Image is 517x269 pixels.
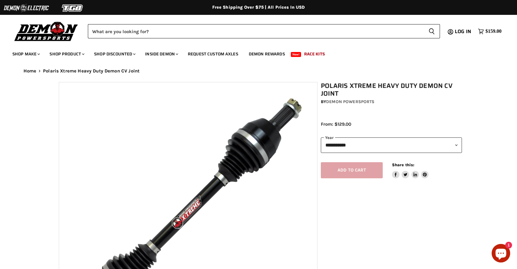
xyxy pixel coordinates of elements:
button: Search [424,24,440,38]
input: Search [88,24,424,38]
span: New! [291,52,301,57]
a: Shop Discounted [89,48,139,60]
a: Demon Powersports [326,99,374,104]
h1: Polaris Xtreme Heavy Duty Demon CV Joint [321,82,462,98]
a: Demon Rewards [244,48,290,60]
aside: Share this: [392,162,429,179]
a: $159.00 [475,27,505,36]
a: Race Kits [299,48,330,60]
img: Demon Electric Logo 2 [3,2,50,14]
a: Log in [452,29,475,34]
select: year [321,137,462,153]
img: Demon Powersports [12,20,80,42]
img: TGB Logo 2 [50,2,96,14]
span: From: $129.00 [321,121,351,127]
span: Polaris Xtreme Heavy Duty Demon CV Joint [43,68,140,74]
span: $159.00 [485,28,502,34]
inbox-online-store-chat: Shopify online store chat [490,244,512,264]
span: Share this: [392,163,414,167]
div: Free Shipping Over $75 | All Prices In USD [11,5,506,10]
a: Shop Product [45,48,88,60]
span: Log in [455,28,471,35]
a: Inside Demon [140,48,182,60]
a: Shop Make [8,48,44,60]
form: Product [88,24,440,38]
ul: Main menu [8,45,500,60]
a: Home [24,68,37,74]
a: Request Custom Axles [183,48,243,60]
div: by [321,98,462,105]
nav: Breadcrumbs [11,68,506,74]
